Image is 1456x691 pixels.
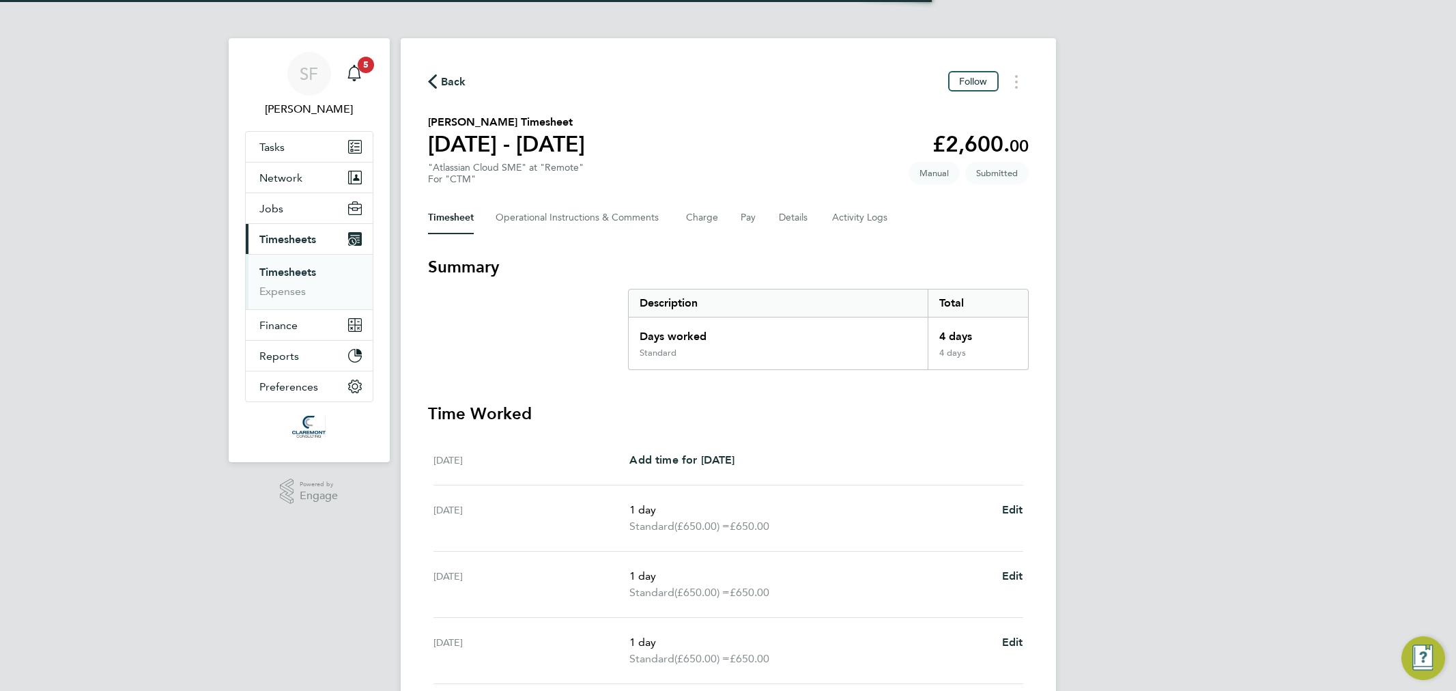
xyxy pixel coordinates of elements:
[292,416,326,438] img: claremontconsulting1-logo-retina.png
[1002,569,1023,582] span: Edit
[640,348,676,358] div: Standard
[259,285,306,298] a: Expenses
[1004,71,1029,92] button: Timesheets Menu
[730,652,769,665] span: £650.00
[433,452,630,468] div: [DATE]
[674,520,730,533] span: (£650.00) =
[928,290,1027,317] div: Total
[246,163,373,193] button: Network
[629,651,674,667] span: Standard
[341,52,368,96] a: 5
[259,171,302,184] span: Network
[441,74,466,90] span: Back
[1002,502,1023,518] a: Edit
[928,318,1027,348] div: 4 days
[358,57,374,73] span: 5
[259,233,316,246] span: Timesheets
[629,453,734,466] span: Add time for [DATE]
[932,131,1029,157] app-decimal: £2,600.
[948,71,999,91] button: Follow
[629,584,674,601] span: Standard
[246,254,373,309] div: Timesheets
[246,371,373,401] button: Preferences
[629,634,990,651] p: 1 day
[428,73,466,90] button: Back
[496,201,664,234] button: Operational Instructions & Comments
[730,520,769,533] span: £650.00
[832,201,889,234] button: Activity Logs
[428,130,585,158] h1: [DATE] - [DATE]
[246,224,373,254] button: Timesheets
[433,568,630,601] div: [DATE]
[428,173,584,185] div: For "CTM"
[428,201,474,234] button: Timesheet
[246,341,373,371] button: Reports
[300,490,338,502] span: Engage
[246,132,373,162] a: Tasks
[246,310,373,340] button: Finance
[965,162,1029,184] span: This timesheet is Submitted.
[1401,636,1445,680] button: Engage Resource Center
[629,518,674,535] span: Standard
[259,266,316,279] a: Timesheets
[779,201,810,234] button: Details
[674,586,730,599] span: (£650.00) =
[1002,634,1023,651] a: Edit
[246,193,373,223] button: Jobs
[959,75,988,87] span: Follow
[730,586,769,599] span: £650.00
[280,479,338,505] a: Powered byEngage
[686,201,719,234] button: Charge
[259,319,298,332] span: Finance
[300,479,338,490] span: Powered by
[629,318,928,348] div: Days worked
[245,101,373,117] span: Sam Fullman
[428,256,1029,278] h3: Summary
[428,403,1029,425] h3: Time Worked
[1002,568,1023,584] a: Edit
[741,201,757,234] button: Pay
[245,52,373,117] a: SF[PERSON_NAME]
[428,162,584,185] div: "Atlassian Cloud SME" at "Remote"
[928,348,1027,369] div: 4 days
[1002,503,1023,516] span: Edit
[259,141,285,154] span: Tasks
[1010,136,1029,156] span: 00
[245,416,373,438] a: Go to home page
[300,65,318,83] span: SF
[629,502,990,518] p: 1 day
[229,38,390,462] nav: Main navigation
[433,502,630,535] div: [DATE]
[1002,636,1023,649] span: Edit
[433,634,630,667] div: [DATE]
[909,162,960,184] span: This timesheet was manually created.
[629,568,990,584] p: 1 day
[674,652,730,665] span: (£650.00) =
[428,114,585,130] h2: [PERSON_NAME] Timesheet
[259,202,283,215] span: Jobs
[259,350,299,363] span: Reports
[259,380,318,393] span: Preferences
[628,289,1029,370] div: Summary
[629,452,734,468] a: Add time for [DATE]
[629,290,928,317] div: Description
